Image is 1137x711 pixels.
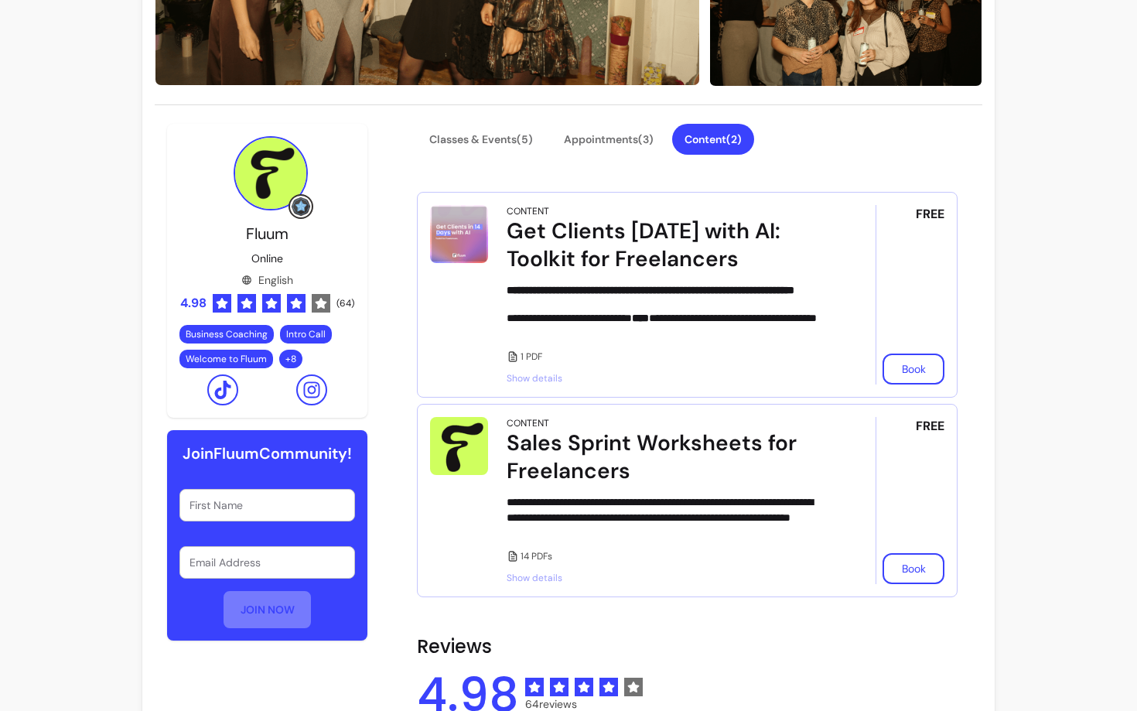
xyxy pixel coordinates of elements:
div: English [241,272,293,288]
div: 14 PDFs [507,550,832,562]
img: Provider image [234,136,308,210]
input: First Name [189,497,346,513]
input: Email Address [189,555,346,570]
button: go back [10,6,39,36]
button: Book [883,354,944,385]
button: Appointments(3) [551,124,666,155]
button: Book [883,553,944,584]
div: Get Clients [DATE] with AI: Toolkit for Freelancers [507,217,832,273]
span: Welcome to Fluum [186,353,267,365]
span: Intro Call [286,328,326,340]
p: There are currently no tasks available. [50,118,259,133]
button: Content(2) [672,124,754,155]
span: 4.98 [180,294,207,313]
span: Show details [507,572,832,584]
span: Business Coaching [186,328,268,340]
h6: Join Fluum Community! [183,443,352,464]
span: + 8 [282,353,299,365]
img: Grow [292,197,310,216]
button: Classes & Events(5) [417,124,545,155]
p: Check back later for updates. [50,133,259,149]
span: ( 64 ) [336,297,354,309]
img: Get Clients in 14 Days with AI: Toolkit for Freelancers [430,205,488,263]
div: Close [271,7,299,35]
span: Show details [507,372,832,385]
div: FREE [876,205,944,385]
p: Online [251,251,283,266]
h2: Reviews [417,634,958,659]
div: Content [507,417,549,429]
div: FREE [876,417,944,584]
h2: No tasks [121,84,189,102]
div: Sales Sprint Worksheets for Freelancers [507,429,832,485]
span: Fluum [246,224,289,244]
img: Sales Sprint Worksheets for Freelancers [430,417,488,475]
div: Content [507,205,549,217]
div: 1 PDF [507,350,832,363]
